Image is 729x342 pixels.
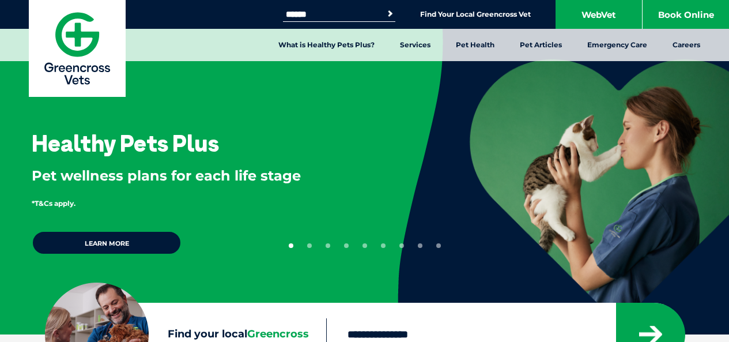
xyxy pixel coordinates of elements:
[32,231,182,255] a: Learn more
[381,243,386,248] button: 6 of 9
[289,243,293,248] button: 1 of 9
[266,29,387,61] a: What is Healthy Pets Plus?
[436,243,441,248] button: 9 of 9
[399,243,404,248] button: 7 of 9
[247,328,309,340] span: Greencross
[420,10,531,19] a: Find Your Local Greencross Vet
[387,29,443,61] a: Services
[362,243,367,248] button: 5 of 9
[575,29,660,61] a: Emergency Care
[443,29,507,61] a: Pet Health
[418,243,422,248] button: 8 of 9
[307,243,312,248] button: 2 of 9
[344,243,349,248] button: 4 of 9
[32,166,360,186] p: Pet wellness plans for each life stage
[507,29,575,61] a: Pet Articles
[384,8,396,20] button: Search
[32,131,219,155] h3: Healthy Pets Plus
[32,199,75,208] span: *T&Cs apply.
[326,243,330,248] button: 3 of 9
[660,29,713,61] a: Careers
